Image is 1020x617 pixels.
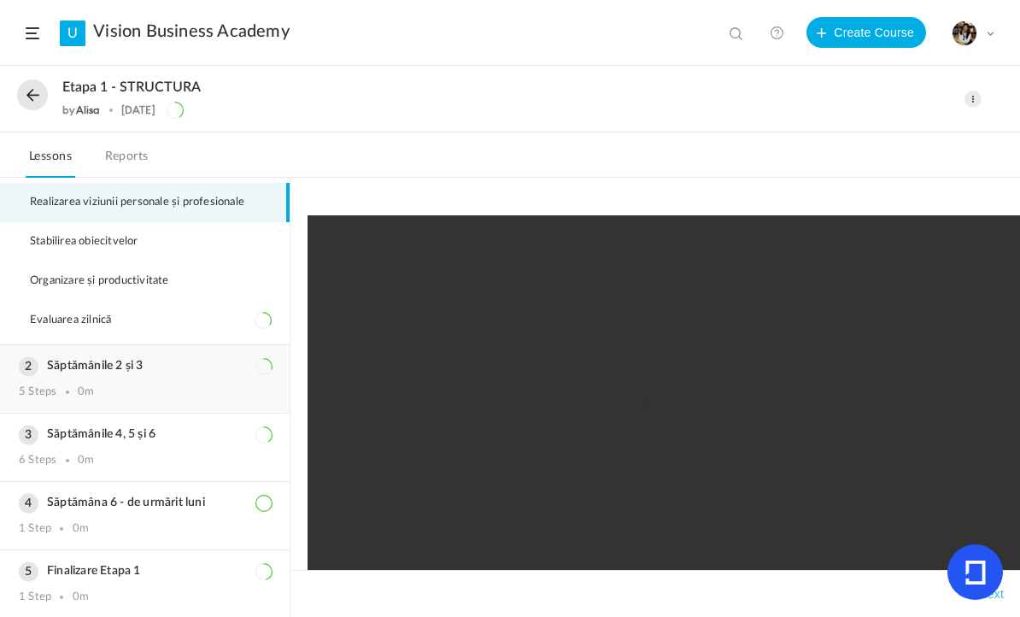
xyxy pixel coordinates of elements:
[26,145,75,178] a: Lessons
[19,522,51,536] div: 1 Step
[30,235,160,249] span: Stabilirea obiecitvelor
[102,145,152,178] a: Reports
[806,17,926,48] button: Create Course
[19,427,271,442] h3: Săptămânile 4, 5 și 6
[73,522,89,536] div: 0m
[62,104,100,116] div: by
[73,591,89,604] div: 0m
[121,104,155,116] div: [DATE]
[19,496,271,510] h3: Săptămâna 6 - de urmărit luni
[76,103,101,116] a: Alisa
[30,314,132,327] span: Evaluarea zilnică
[78,385,94,399] div: 0m
[30,274,191,288] span: Organizare și productivitate
[93,21,290,42] a: Vision Business Academy
[19,564,271,579] h3: Finalizare Etapa 1
[19,359,271,373] h3: Săptămânile 2 și 3
[60,21,85,46] a: U
[78,454,94,467] div: 0m
[30,196,266,209] span: Realizarea viziunii personale și profesionale
[19,591,51,604] div: 1 Step
[19,385,56,399] div: 5 Steps
[19,454,56,467] div: 6 Steps
[953,21,976,45] img: tempimagehs7pti.png
[62,79,201,96] span: Etapa 1 - STRUCTURA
